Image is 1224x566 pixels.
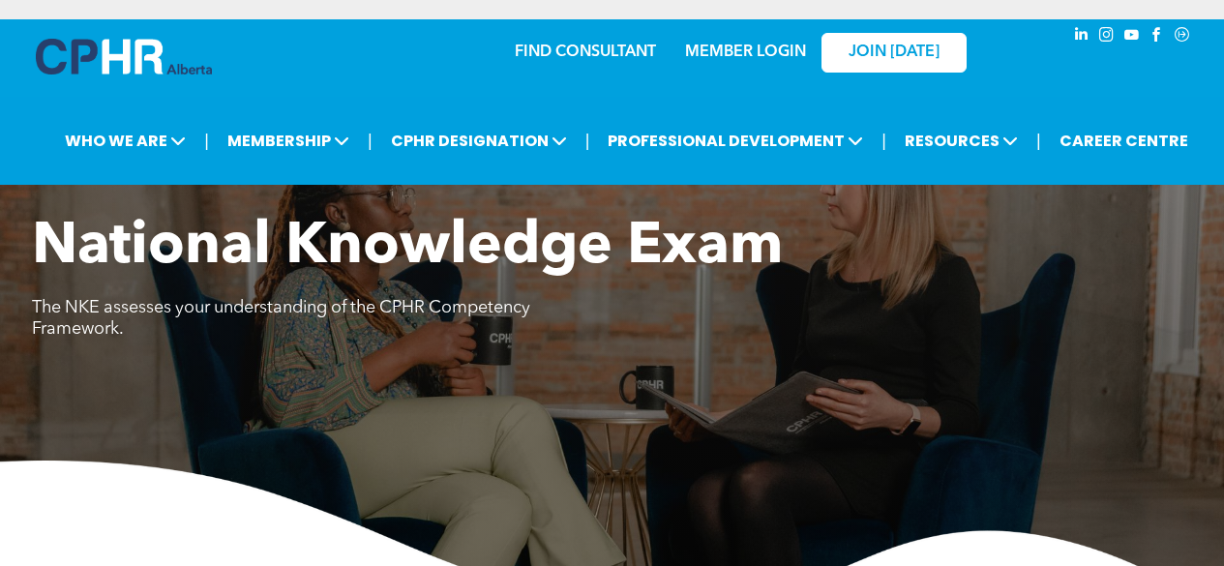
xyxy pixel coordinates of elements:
span: CPHR DESIGNATION [385,123,573,159]
li: | [368,121,373,161]
a: linkedin [1071,24,1092,50]
img: A blue and white logo for cp alberta [36,39,212,74]
span: PROFESSIONAL DEVELOPMENT [602,123,869,159]
li: | [1036,121,1041,161]
a: JOIN [DATE] [821,33,967,73]
span: National Knowledge Exam [32,219,783,277]
li: | [585,121,590,161]
li: | [204,121,209,161]
a: Social network [1172,24,1193,50]
span: MEMBERSHIP [222,123,355,159]
span: WHO WE ARE [59,123,192,159]
a: FIND CONSULTANT [515,45,656,60]
span: The NKE assesses your understanding of the CPHR Competency Framework. [32,299,530,338]
span: JOIN [DATE] [849,44,940,62]
li: | [881,121,886,161]
a: CAREER CENTRE [1054,123,1194,159]
a: instagram [1096,24,1118,50]
a: MEMBER LOGIN [685,45,806,60]
span: RESOURCES [899,123,1024,159]
a: youtube [1121,24,1143,50]
a: facebook [1147,24,1168,50]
